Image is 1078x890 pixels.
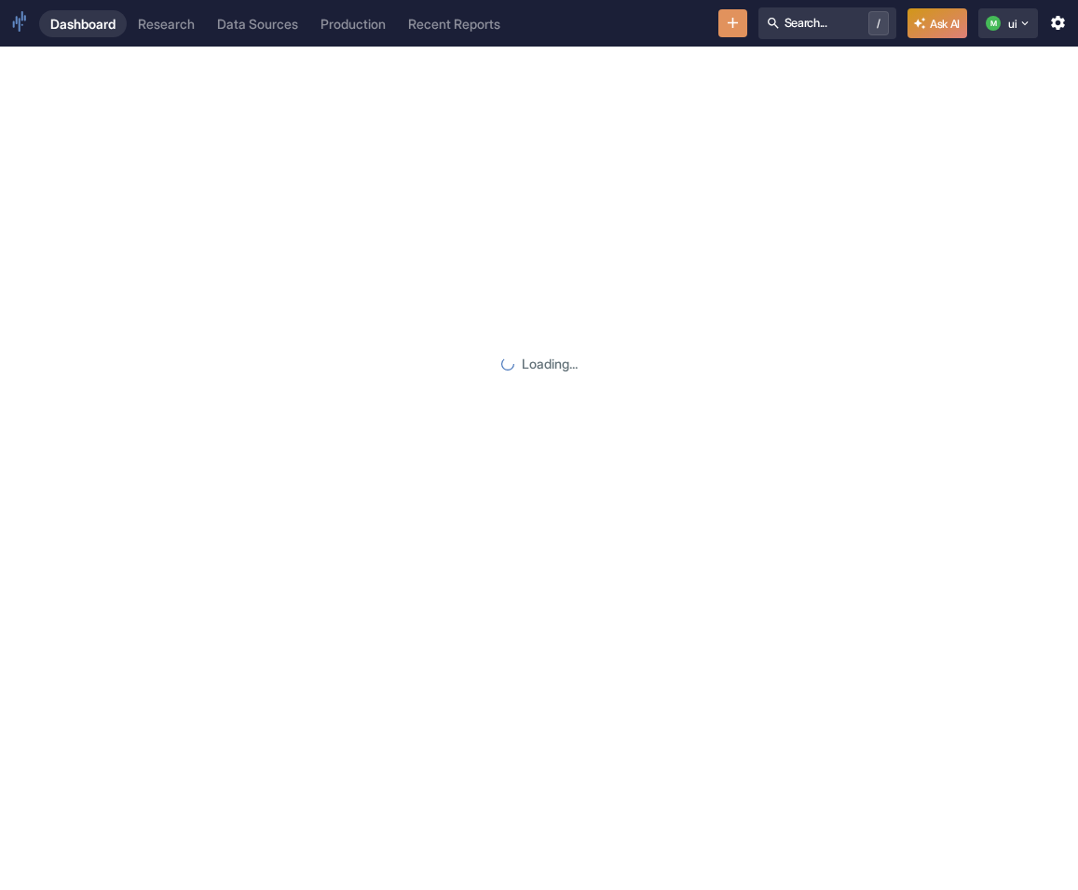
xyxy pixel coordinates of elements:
a: Production [309,10,397,37]
a: Recent Reports [397,10,512,37]
a: Research [127,10,206,37]
div: Recent Reports [408,16,500,32]
div: M [986,16,1001,31]
div: Production [321,16,386,32]
div: Data Sources [217,16,298,32]
a: Data Sources [206,10,309,37]
div: Research [138,16,195,32]
button: Ask AI [907,8,967,38]
button: Mui [978,8,1038,38]
button: Search.../ [758,7,896,39]
p: Loading... [522,354,578,373]
a: Dashboard [39,10,127,37]
button: New Resource [718,9,747,38]
div: Dashboard [50,16,116,32]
